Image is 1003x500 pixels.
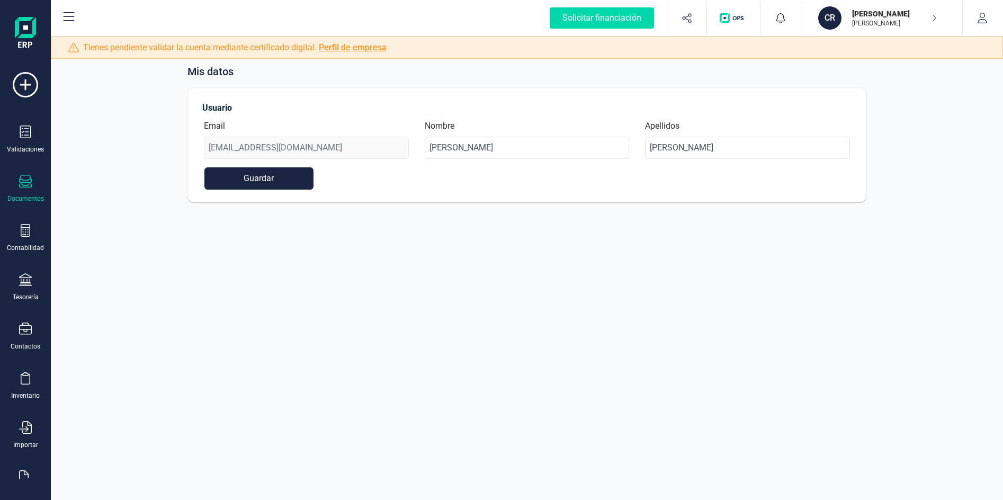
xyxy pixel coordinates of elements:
label: Email [204,120,225,132]
div: CR [818,6,841,30]
p: [PERSON_NAME] [852,8,937,19]
input: Introduce tu nombre [425,137,630,159]
div: Inventario [11,391,40,400]
div: Tesorería [13,293,39,301]
button: CR[PERSON_NAME][PERSON_NAME] [814,1,950,35]
div: Contabilidad [7,244,44,252]
input: Introduce tu apellido [645,137,850,159]
div: Contactos [11,342,40,351]
div: Solicitar financiación [550,7,654,29]
img: Logo Finanedi [15,17,36,51]
label: Apellidos [645,120,679,132]
button: Guardar [204,167,314,190]
span: Tienes pendiente validar la cuenta mediante certificado digital. [83,41,387,54]
label: Nombre [425,120,454,132]
div: Importar [13,441,38,449]
button: Logo de OPS [713,1,754,35]
img: Logo de OPS [720,13,748,23]
p: [PERSON_NAME] [852,19,937,28]
b: Usuario [202,103,232,113]
div: Validaciones [7,145,44,154]
a: Perfil de empresa [319,42,387,52]
button: Solicitar financiación [537,1,667,35]
div: Documentos [7,194,44,203]
span: Mis datos [187,64,234,79]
